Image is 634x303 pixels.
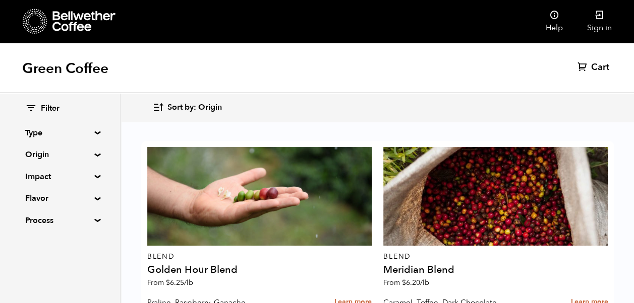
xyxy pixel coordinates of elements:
button: Sort by: Origin [152,96,222,119]
h4: Golden Hour Blend [147,265,372,275]
span: From [383,278,429,287]
h1: Green Coffee [22,59,108,78]
bdi: 6.25 [166,278,193,287]
a: Cart [578,61,612,73]
span: $ [402,278,406,287]
bdi: 6.20 [402,278,429,287]
p: Blend [147,253,372,260]
summary: Type [25,127,95,139]
summary: Origin [25,148,95,161]
span: Cart [591,61,609,73]
span: From [147,278,193,287]
span: Filter [41,103,60,114]
span: $ [166,278,170,287]
span: /lb [420,278,429,287]
h4: Meridian Blend [383,265,608,275]
span: /lb [184,278,193,287]
p: Blend [383,253,608,260]
summary: Flavor [25,192,95,204]
summary: Impact [25,171,95,183]
summary: Process [25,214,95,226]
span: Sort by: Origin [167,102,222,113]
